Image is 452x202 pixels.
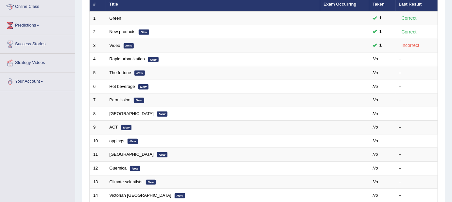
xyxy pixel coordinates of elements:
[399,111,434,117] div: –
[110,43,120,48] a: Video
[90,107,106,121] td: 8
[399,14,420,22] div: Correct
[134,98,144,103] em: New
[124,43,134,49] em: New
[110,29,135,34] a: New products
[90,161,106,175] td: 12
[130,166,140,171] em: New
[110,97,130,102] a: Permission
[0,16,75,33] a: Predictions
[90,52,106,66] td: 4
[90,66,106,80] td: 5
[157,111,167,117] em: New
[373,70,378,75] em: No
[175,193,185,198] em: New
[134,71,145,76] em: New
[373,84,378,89] em: No
[0,72,75,89] a: Your Account
[110,193,171,198] a: Victorian [GEOGRAPHIC_DATA]
[373,138,378,143] em: No
[128,139,138,144] em: New
[377,29,385,35] span: You can still take this question
[373,179,378,184] em: No
[138,84,149,90] em: New
[110,152,154,157] a: [GEOGRAPHIC_DATA]
[373,56,378,61] em: No
[90,93,106,107] td: 7
[399,192,434,199] div: –
[399,84,434,90] div: –
[157,152,167,157] em: New
[90,148,106,162] td: 11
[121,125,132,130] em: New
[377,15,385,22] span: You can still take this question
[324,2,356,7] a: Exam Occurring
[90,11,106,25] td: 1
[90,39,106,52] td: 3
[110,179,143,184] a: Climate scientists
[110,111,154,116] a: [GEOGRAPHIC_DATA]
[399,124,434,131] div: –
[399,97,434,103] div: –
[399,165,434,172] div: –
[90,121,106,134] td: 9
[399,138,434,144] div: –
[373,125,378,130] em: No
[90,175,106,189] td: 13
[110,70,131,75] a: The fortune
[373,193,378,198] em: No
[0,54,75,70] a: Strategy Videos
[110,16,121,21] a: Green
[139,30,149,35] em: New
[373,152,378,157] em: No
[110,138,125,143] a: oppings
[90,80,106,93] td: 6
[90,134,106,148] td: 10
[148,57,159,62] em: New
[399,56,434,62] div: –
[399,42,422,49] div: Incorrect
[0,35,75,51] a: Success Stories
[90,25,106,39] td: 2
[373,97,378,102] em: No
[146,180,156,185] em: New
[110,125,118,130] a: ACT
[377,42,385,49] span: You can still take this question
[399,70,434,76] div: –
[399,179,434,185] div: –
[399,151,434,158] div: –
[399,28,420,36] div: Correct
[373,111,378,116] em: No
[110,166,127,171] a: Guernica
[373,166,378,171] em: No
[110,84,135,89] a: Hot beverage
[110,56,145,61] a: Rapid urbanization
